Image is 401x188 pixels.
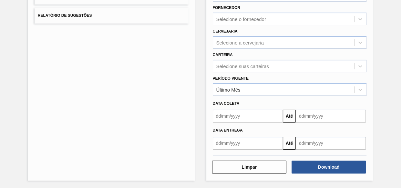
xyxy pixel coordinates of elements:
label: Cervejaria [213,29,238,34]
div: Selecione a cervejaria [216,40,264,45]
span: Data entrega [213,128,243,133]
button: Limpar [212,161,286,173]
div: Último Mês [216,87,241,92]
input: dd/mm/yyyy [296,110,366,123]
input: dd/mm/yyyy [296,137,366,150]
label: Carteira [213,53,233,57]
span: Data coleta [213,101,240,106]
button: Até [283,137,296,150]
button: Relatório de Sugestões [35,8,189,24]
span: Relatório de Sugestões [38,13,92,18]
button: Download [292,161,366,173]
label: Fornecedor [213,5,240,10]
div: Selecione o fornecedor [216,16,266,22]
input: dd/mm/yyyy [213,137,283,150]
label: Período Vigente [213,76,249,81]
input: dd/mm/yyyy [213,110,283,123]
button: Até [283,110,296,123]
div: Selecione suas carteiras [216,63,269,69]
